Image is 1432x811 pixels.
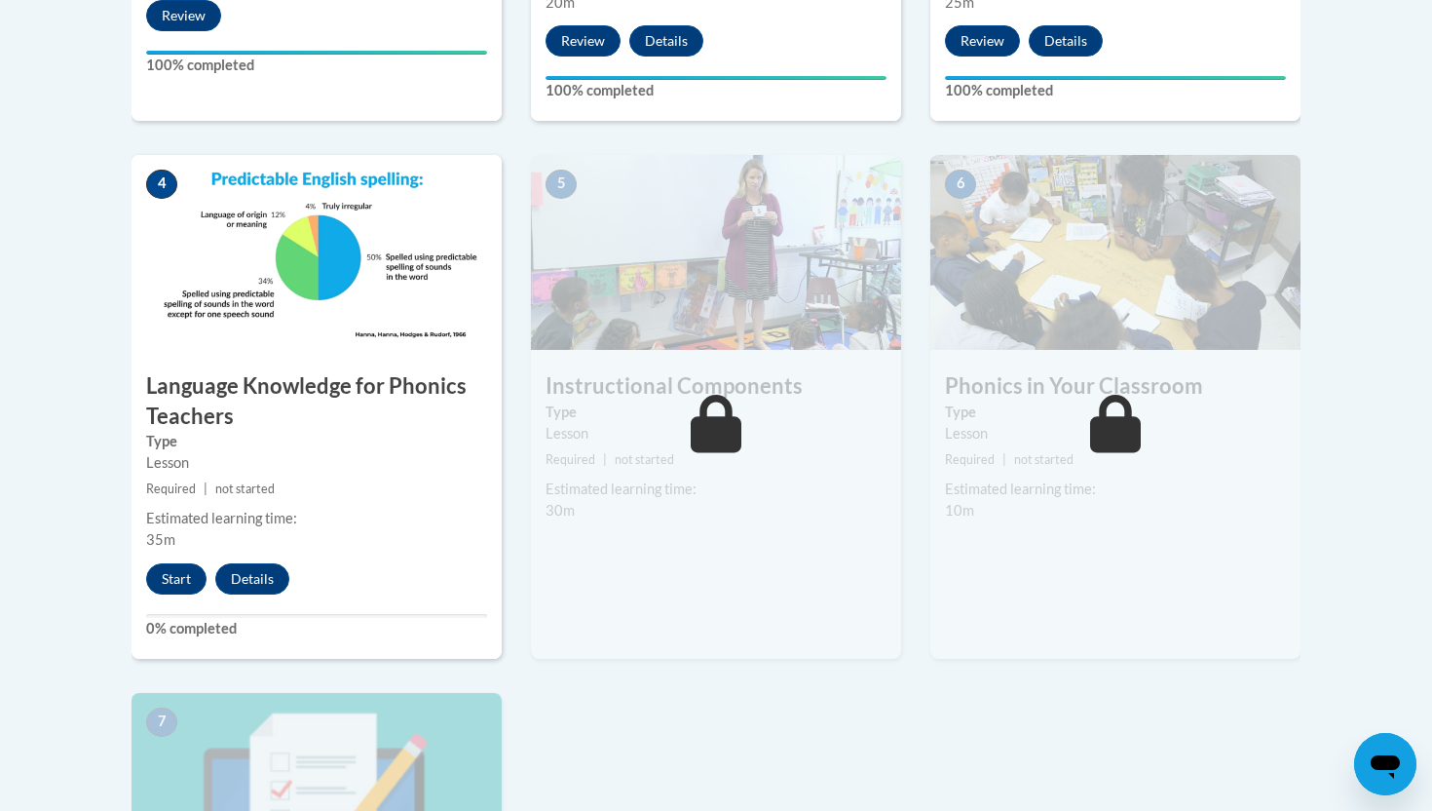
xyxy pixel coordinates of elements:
img: Course Image [531,155,901,350]
span: not started [1014,452,1074,467]
img: Course Image [930,155,1300,350]
div: Lesson [945,423,1286,444]
label: 100% completed [146,55,487,76]
div: Lesson [146,452,487,474]
label: 100% completed [546,80,886,101]
button: Start [146,563,207,595]
span: | [204,482,207,496]
div: Lesson [546,423,886,444]
label: 0% completed [146,618,487,639]
span: 5 [546,170,577,199]
span: Required [546,452,595,467]
span: Required [146,482,196,496]
div: Your progress [945,76,1286,80]
button: Review [945,25,1020,57]
button: Details [629,25,703,57]
label: Type [945,402,1286,423]
button: Review [546,25,621,57]
div: Estimated learning time: [146,508,487,529]
span: 10m [945,502,974,519]
span: Required [945,452,995,467]
span: 4 [146,170,177,199]
label: Type [146,431,487,452]
img: Course Image [132,155,502,350]
div: Estimated learning time: [546,479,886,500]
div: Your progress [146,51,487,55]
span: 6 [945,170,976,199]
button: Details [215,563,289,595]
div: Estimated learning time: [945,479,1286,500]
h3: Phonics in Your Classroom [930,371,1300,402]
label: Type [546,402,886,423]
h3: Language Knowledge for Phonics Teachers [132,371,502,432]
span: not started [615,452,674,467]
h3: Instructional Components [531,371,901,402]
button: Details [1029,25,1103,57]
span: | [1002,452,1006,467]
span: not started [215,482,275,496]
div: Your progress [546,76,886,80]
span: 35m [146,531,175,548]
span: 30m [546,502,575,519]
span: 7 [146,708,177,737]
label: 100% completed [945,80,1286,101]
iframe: Button to launch messaging window [1354,733,1416,795]
span: | [603,452,607,467]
